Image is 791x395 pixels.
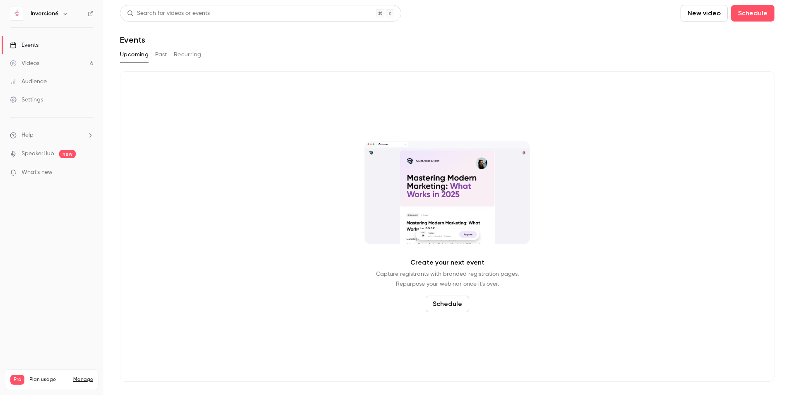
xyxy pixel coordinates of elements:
span: Help [22,131,34,140]
button: Recurring [174,48,201,61]
button: Schedule [731,5,774,22]
button: Schedule [426,296,469,312]
img: Inversion6 [10,7,24,20]
iframe: Noticeable Trigger [84,169,93,176]
a: Manage [73,376,93,383]
div: Audience [10,77,47,86]
button: New video [681,5,728,22]
button: Past [155,48,167,61]
div: Search for videos or events [127,9,210,18]
span: What's new [22,168,53,177]
div: Settings [10,96,43,104]
span: Plan usage [29,376,68,383]
div: Videos [10,59,39,67]
h1: Events [120,35,145,45]
p: Create your next event [410,258,484,267]
h6: Inversion6 [31,10,59,18]
div: Events [10,41,38,49]
a: SpeakerHub [22,149,54,158]
button: Upcoming [120,48,149,61]
span: new [59,150,76,158]
li: help-dropdown-opener [10,131,93,140]
span: Pro [10,375,24,385]
p: Capture registrants with branded registration pages. Repurpose your webinar once it's over. [376,269,519,289]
